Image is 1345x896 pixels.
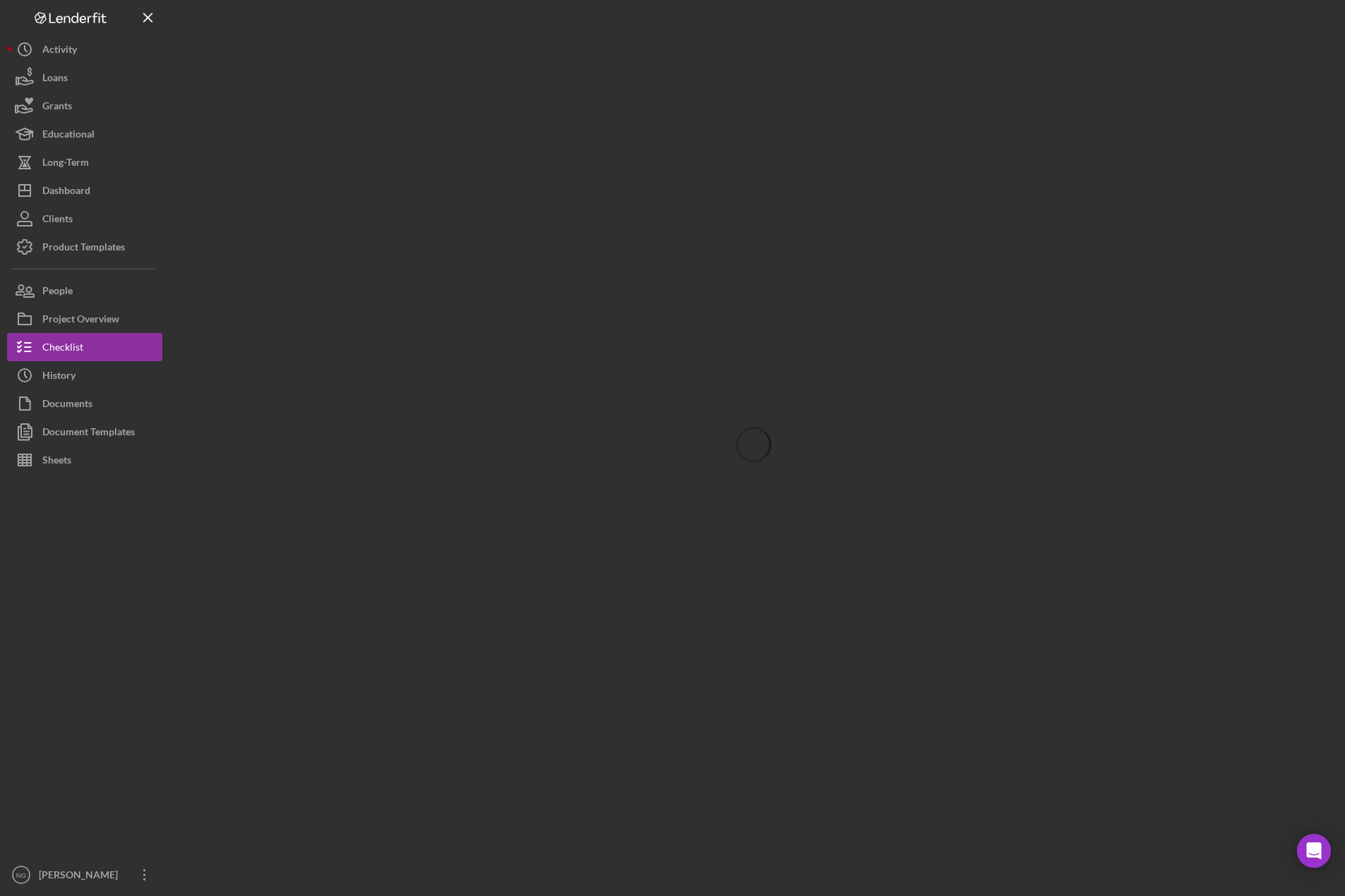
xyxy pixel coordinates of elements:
div: Document Templates [42,418,135,449]
button: People [7,277,162,305]
div: Long-Term [42,148,89,180]
button: Loans [7,63,162,92]
button: NG[PERSON_NAME] [7,861,162,889]
div: Dashboard [42,176,90,208]
button: Project Overview [7,305,162,333]
div: History [42,361,76,393]
div: Checklist [42,333,83,365]
div: Open Intercom Messenger [1297,834,1331,868]
div: Grants [42,92,72,123]
text: NG [16,871,26,879]
button: Long-Term [7,148,162,176]
div: Loans [42,63,68,95]
div: Sheets [42,446,71,478]
button: Clients [7,205,162,233]
div: Activity [42,35,77,67]
div: Documents [42,389,92,421]
div: [PERSON_NAME] [35,861,127,892]
button: Grants [7,92,162,120]
div: Clients [42,205,73,236]
button: Document Templates [7,418,162,446]
div: Project Overview [42,305,119,337]
button: Documents [7,389,162,418]
button: Dashboard [7,176,162,205]
button: Activity [7,35,162,63]
div: People [42,277,73,308]
div: Product Templates [42,233,125,265]
button: Educational [7,120,162,148]
button: Sheets [7,446,162,474]
button: Checklist [7,333,162,361]
button: Product Templates [7,233,162,261]
button: History [7,361,162,389]
div: Educational [42,120,95,152]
